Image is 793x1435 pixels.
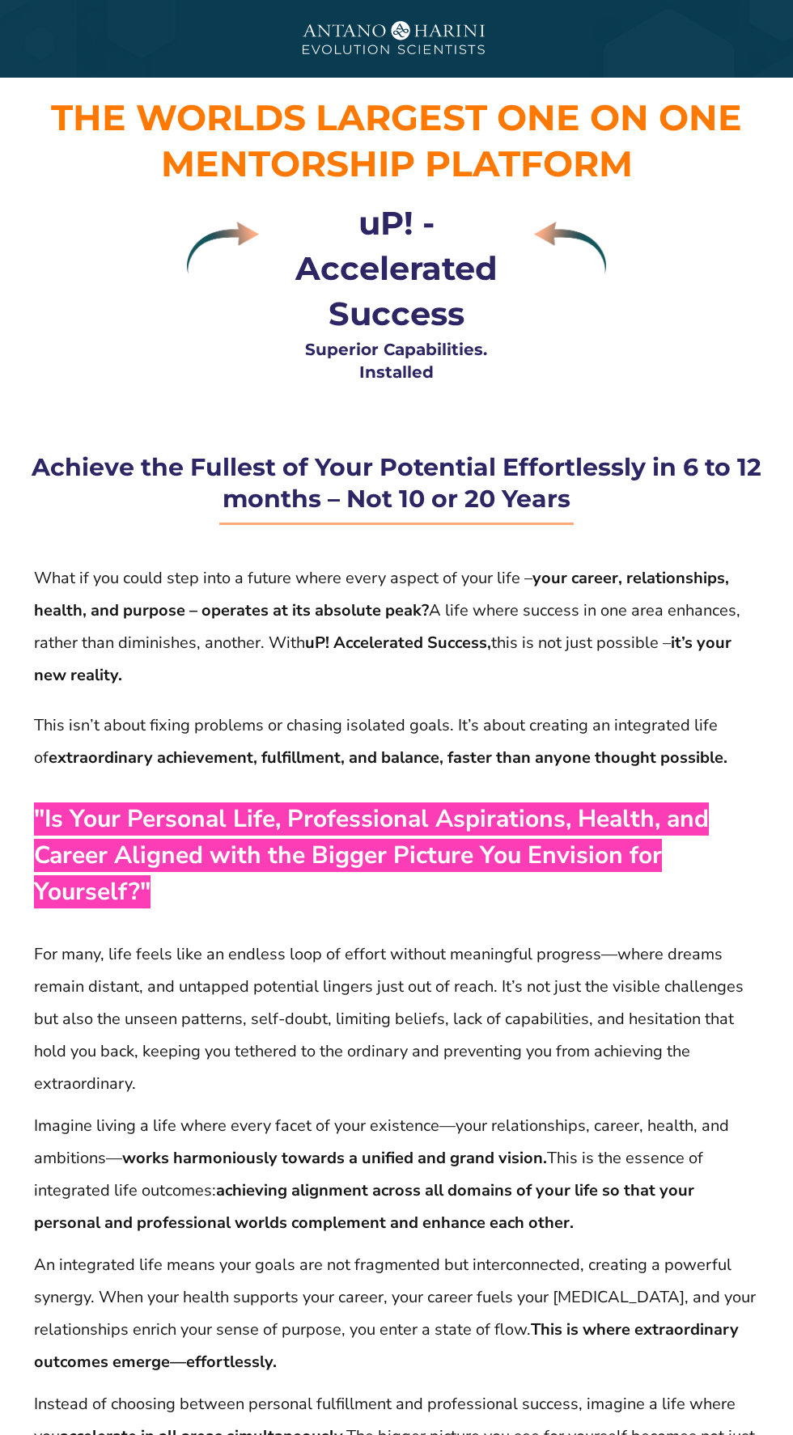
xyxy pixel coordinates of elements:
[275,9,518,70] img: A&H_Ev png
[34,709,759,774] p: This isn’t about fixing problems or chasing isolated goals. It’s about creating an integrated lif...
[49,747,257,768] strong: extraordinary achievement,
[122,1147,547,1169] strong: works harmoniously towards a unified and grand vision.
[34,802,709,908] span: "Is Your Personal Life, Professional Aspirations, Health, and Career Aligned with the Bigger Pict...
[34,938,759,1100] p: For many, life feels like an endless loop of effort without meaningful progress—where dreams rema...
[534,222,606,274] img: Layer 9 copy
[34,562,759,692] p: What if you could step into a future where every aspect of your life – A life where success in on...
[187,222,259,274] img: Layer 9
[34,1249,759,1378] p: An integrated life means your goals are not fragmented but interconnected, creating a powerful sy...
[195,142,633,185] span: entorship Platform
[34,1110,759,1239] p: Imagine living a life where every facet of your existence—your relationships, career, health, and...
[261,747,727,768] strong: fulfillment, and balance, faster than anyone thought possible.
[305,340,487,382] strong: Superior Capabilities. Installed
[295,203,498,333] strong: uP! - Accelerated Success
[32,452,761,514] strong: Achieve the Fullest of Your Potential Effortlessly in 6 to 12 months – Not 10 or 20 Years
[305,632,491,654] strong: uP! Accelerated Success,
[51,95,742,185] span: THE WORLDS LARGEST ONE ON ONE M
[34,1179,694,1234] strong: achieving alignment across all domains of your life so that your personal and professional worlds...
